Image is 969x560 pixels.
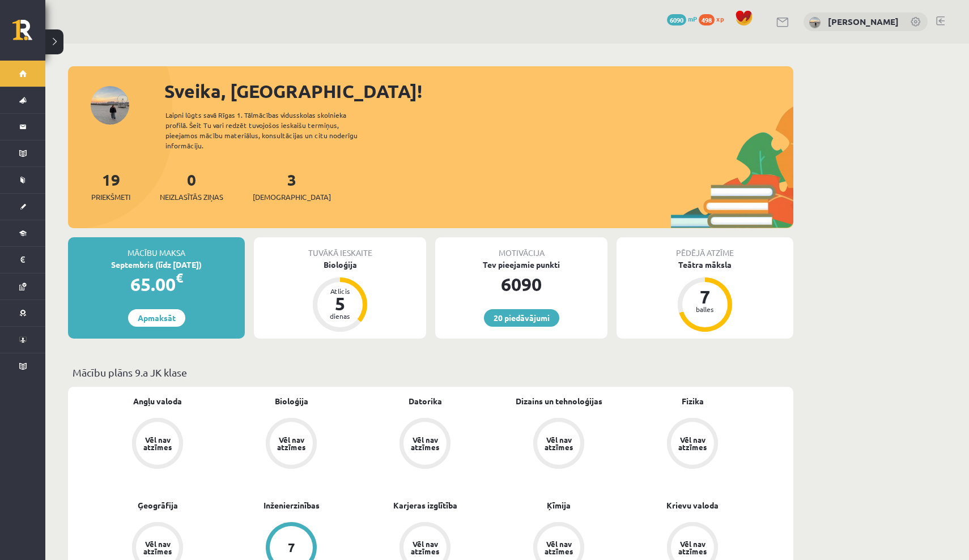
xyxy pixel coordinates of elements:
span: Neizlasītās ziņas [160,191,223,203]
a: Bioloģija Atlicis 5 dienas [254,259,426,334]
div: Vēl nav atzīmes [677,436,708,451]
span: mP [688,14,697,23]
a: Vēl nav atzīmes [626,418,759,471]
a: [PERSON_NAME] [828,16,899,27]
span: xp [716,14,724,23]
a: 0Neizlasītās ziņas [160,169,223,203]
div: Pēdējā atzīme [617,237,793,259]
a: Apmaksāt [128,309,185,327]
a: 6090 mP [667,14,697,23]
a: 20 piedāvājumi [484,309,559,327]
a: Vēl nav atzīmes [91,418,224,471]
div: Tev pieejamie punkti [435,259,607,271]
a: Teātra māksla 7 balles [617,259,793,334]
span: 498 [699,14,715,25]
a: Bioloģija [275,395,308,407]
div: balles [688,306,722,313]
div: Tuvākā ieskaite [254,237,426,259]
div: 6090 [435,271,607,298]
a: Ģeogrāfija [138,499,178,511]
div: Vēl nav atzīmes [142,436,173,451]
div: Vēl nav atzīmes [677,540,708,555]
p: Mācību plāns 9.a JK klase [73,365,789,380]
div: Sveika, [GEOGRAPHIC_DATA]! [164,78,793,105]
a: Fizika [682,395,704,407]
a: 498 xp [699,14,729,23]
div: 5 [323,294,357,313]
a: Karjeras izglītība [393,499,457,511]
div: Laipni lūgts savā Rīgas 1. Tālmācības vidusskolas skolnieka profilā. Šeit Tu vari redzēt tuvojošo... [165,110,377,151]
div: 7 [688,288,722,306]
a: Krievu valoda [666,499,719,511]
a: Datorika [409,395,442,407]
div: Vēl nav atzīmes [275,436,307,451]
a: 19Priekšmeti [91,169,130,203]
a: Rīgas 1. Tālmācības vidusskola [12,20,45,48]
a: Vēl nav atzīmes [358,418,492,471]
a: Vēl nav atzīmes [492,418,626,471]
a: Angļu valoda [133,395,182,407]
img: Milana Belavina [809,17,821,28]
div: Vēl nav atzīmes [142,540,173,555]
span: € [176,270,183,286]
div: Teātra māksla [617,259,793,271]
div: Vēl nav atzīmes [409,540,441,555]
div: Septembris (līdz [DATE]) [68,259,245,271]
span: Priekšmeti [91,191,130,203]
div: Atlicis [323,288,357,294]
div: dienas [323,313,357,319]
a: Vēl nav atzīmes [224,418,358,471]
span: 6090 [667,14,686,25]
div: Bioloģija [254,259,426,271]
a: Inženierzinības [263,499,320,511]
span: [DEMOGRAPHIC_DATA] [253,191,331,203]
div: 7 [288,541,295,554]
div: Mācību maksa [68,237,245,259]
div: Vēl nav atzīmes [543,540,575,555]
div: Vēl nav atzīmes [409,436,441,451]
a: 3[DEMOGRAPHIC_DATA] [253,169,331,203]
div: Vēl nav atzīmes [543,436,575,451]
div: Motivācija [435,237,607,259]
div: 65.00 [68,271,245,298]
a: Ķīmija [547,499,571,511]
a: Dizains un tehnoloģijas [516,395,602,407]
